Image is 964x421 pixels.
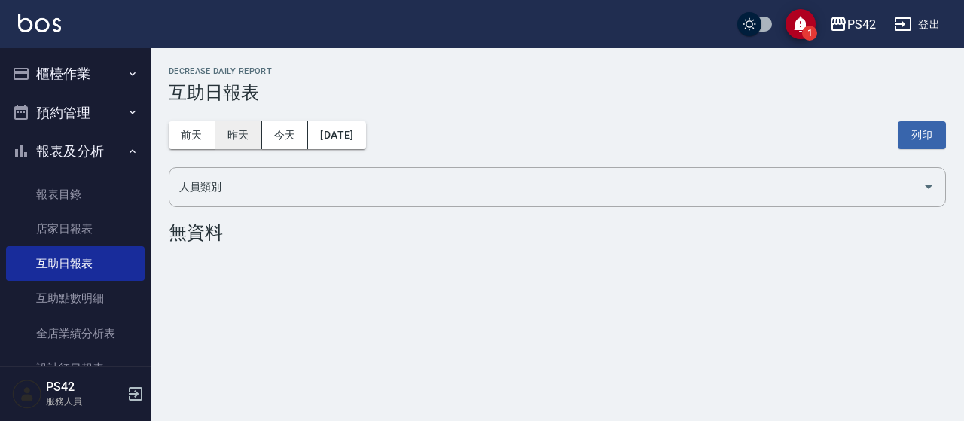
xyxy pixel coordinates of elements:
a: 店家日報表 [6,212,145,246]
div: 無資料 [169,222,946,243]
button: save [786,9,816,39]
span: 1 [802,26,817,41]
a: 互助點數明細 [6,281,145,316]
button: Open [917,175,941,199]
img: Person [12,379,42,409]
button: 列印 [898,121,946,149]
button: 今天 [262,121,309,149]
button: 前天 [169,121,215,149]
a: 互助日報表 [6,246,145,281]
h2: Decrease Daily Report [169,66,946,76]
a: 設計師日報表 [6,351,145,386]
button: 登出 [888,11,946,38]
button: 報表及分析 [6,132,145,171]
button: 預約管理 [6,93,145,133]
img: Logo [18,14,61,32]
a: 全店業績分析表 [6,316,145,351]
button: 櫃檯作業 [6,54,145,93]
div: PS42 [847,15,876,34]
p: 服務人員 [46,395,123,408]
a: 報表目錄 [6,177,145,212]
button: PS42 [823,9,882,40]
h3: 互助日報表 [169,82,946,103]
button: [DATE] [308,121,365,149]
input: 人員名稱 [175,174,917,200]
button: 昨天 [215,121,262,149]
h5: PS42 [46,380,123,395]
